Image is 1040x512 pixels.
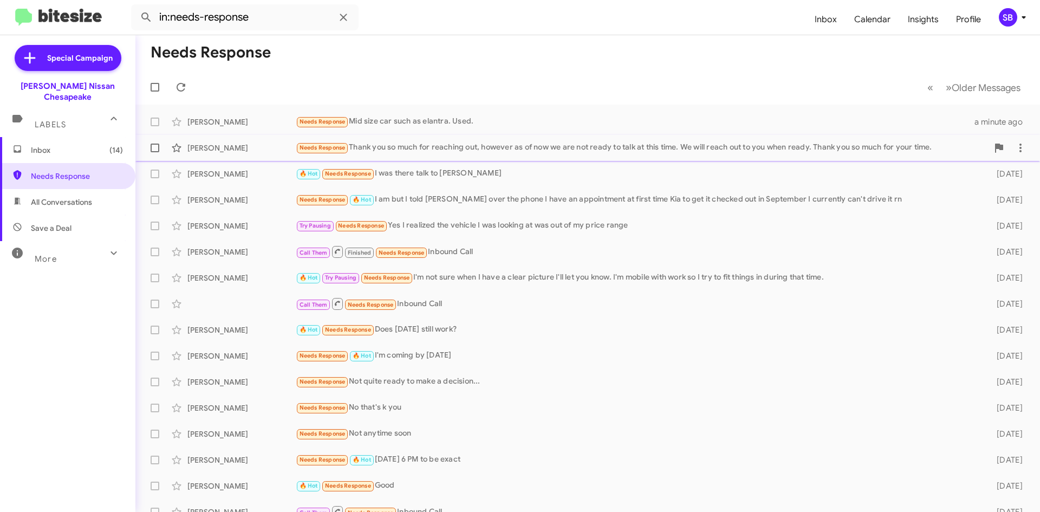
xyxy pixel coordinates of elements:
[296,479,979,492] div: Good
[325,170,371,177] span: Needs Response
[899,4,947,35] a: Insights
[325,326,371,333] span: Needs Response
[296,115,974,128] div: Mid size car such as elantra. Used.
[979,195,1031,205] div: [DATE]
[947,4,990,35] a: Profile
[300,249,328,256] span: Call Them
[31,171,123,182] span: Needs Response
[979,325,1031,335] div: [DATE]
[990,8,1028,27] button: SB
[300,352,346,359] span: Needs Response
[300,456,346,463] span: Needs Response
[296,453,979,466] div: [DATE] 6 PM to be exact
[31,223,71,234] span: Save a Deal
[187,325,296,335] div: [PERSON_NAME]
[300,482,318,489] span: 🔥 Hot
[296,323,979,336] div: Does [DATE] still work?
[348,301,394,308] span: Needs Response
[939,76,1027,99] button: Next
[296,193,979,206] div: I am but I told [PERSON_NAME] over the phone I have an appointment at first time Kia to get it ch...
[353,196,371,203] span: 🔥 Hot
[979,221,1031,231] div: [DATE]
[296,271,979,284] div: I'm not sure when I have a clear picture I'll let you know. I'm mobile with work so I try to fit ...
[927,81,933,94] span: «
[187,116,296,127] div: [PERSON_NAME]
[187,403,296,413] div: [PERSON_NAME]
[353,456,371,463] span: 🔥 Hot
[300,404,346,411] span: Needs Response
[348,249,372,256] span: Finished
[31,145,123,155] span: Inbox
[187,351,296,361] div: [PERSON_NAME]
[187,455,296,465] div: [PERSON_NAME]
[979,351,1031,361] div: [DATE]
[296,245,979,258] div: Inbound Call
[296,349,979,362] div: I'm coming by [DATE]
[999,8,1017,27] div: SB
[300,144,346,151] span: Needs Response
[15,45,121,71] a: Special Campaign
[300,430,346,437] span: Needs Response
[325,274,356,281] span: Try Pausing
[31,197,92,208] span: All Conversations
[300,301,328,308] span: Call Them
[300,274,318,281] span: 🔥 Hot
[979,168,1031,179] div: [DATE]
[952,82,1020,94] span: Older Messages
[979,429,1031,439] div: [DATE]
[187,221,296,231] div: [PERSON_NAME]
[921,76,1027,99] nav: Page navigation example
[35,254,57,264] span: More
[187,247,296,257] div: [PERSON_NAME]
[846,4,899,35] a: Calendar
[300,326,318,333] span: 🔥 Hot
[296,297,979,310] div: Inbound Call
[296,401,979,414] div: No that's k you
[151,44,271,61] h1: Needs Response
[300,196,346,203] span: Needs Response
[979,273,1031,283] div: [DATE]
[296,427,979,440] div: Not anytime soon
[296,375,979,388] div: Not quite ready to make a decision...
[353,352,371,359] span: 🔥 Hot
[338,222,384,229] span: Needs Response
[131,4,359,30] input: Search
[187,273,296,283] div: [PERSON_NAME]
[187,168,296,179] div: [PERSON_NAME]
[300,378,346,385] span: Needs Response
[979,481,1031,491] div: [DATE]
[979,377,1031,387] div: [DATE]
[979,403,1031,413] div: [DATE]
[187,195,296,205] div: [PERSON_NAME]
[325,482,371,489] span: Needs Response
[379,249,425,256] span: Needs Response
[300,170,318,177] span: 🔥 Hot
[979,247,1031,257] div: [DATE]
[296,167,979,180] div: I was there talk to [PERSON_NAME]
[946,81,952,94] span: »
[364,274,410,281] span: Needs Response
[47,53,113,63] span: Special Campaign
[300,118,346,125] span: Needs Response
[187,429,296,439] div: [PERSON_NAME]
[974,116,1031,127] div: a minute ago
[979,299,1031,309] div: [DATE]
[296,219,979,232] div: Yes I realized the vehicle I was looking at was out of my price range
[806,4,846,35] a: Inbox
[300,222,331,229] span: Try Pausing
[109,145,123,155] span: (14)
[979,455,1031,465] div: [DATE]
[296,141,988,154] div: Thank you so much for reaching out, however as of now we are not ready to talk at this time. We w...
[187,142,296,153] div: [PERSON_NAME]
[187,481,296,491] div: [PERSON_NAME]
[187,377,296,387] div: [PERSON_NAME]
[35,120,66,129] span: Labels
[921,76,940,99] button: Previous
